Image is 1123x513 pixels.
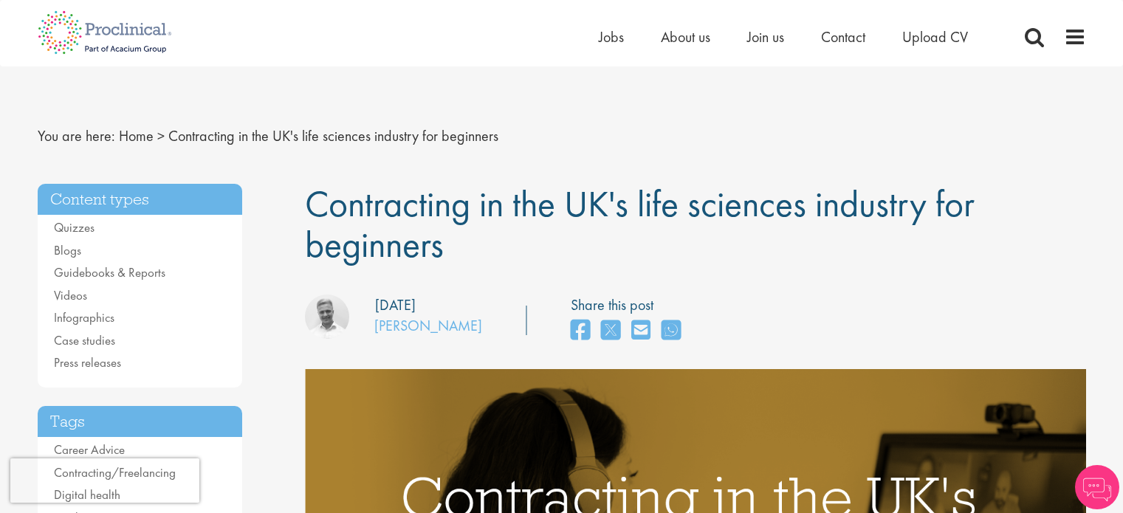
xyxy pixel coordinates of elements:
[599,27,624,47] a: Jobs
[54,441,125,458] a: Career Advice
[54,219,95,235] a: Quizzes
[902,27,968,47] a: Upload CV
[10,458,199,503] iframe: reCAPTCHA
[375,295,416,316] div: [DATE]
[662,315,681,347] a: share on whats app
[305,295,349,339] img: Joshua Bye
[119,126,154,145] a: breadcrumb link
[54,287,87,303] a: Videos
[631,315,650,347] a: share on email
[168,126,498,145] span: Contracting in the UK's life sciences industry for beginners
[54,309,114,326] a: Infographics
[54,354,121,371] a: Press releases
[821,27,865,47] a: Contact
[305,180,975,268] span: Contracting in the UK's life sciences industry for beginners
[157,126,165,145] span: >
[38,406,243,438] h3: Tags
[601,315,620,347] a: share on twitter
[571,315,590,347] a: share on facebook
[571,295,688,316] label: Share this post
[747,27,784,47] a: Join us
[54,264,165,280] a: Guidebooks & Reports
[38,184,243,216] h3: Content types
[54,332,115,348] a: Case studies
[54,242,81,258] a: Blogs
[38,126,115,145] span: You are here:
[374,316,482,335] a: [PERSON_NAME]
[1075,465,1119,509] img: Chatbot
[661,27,710,47] a: About us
